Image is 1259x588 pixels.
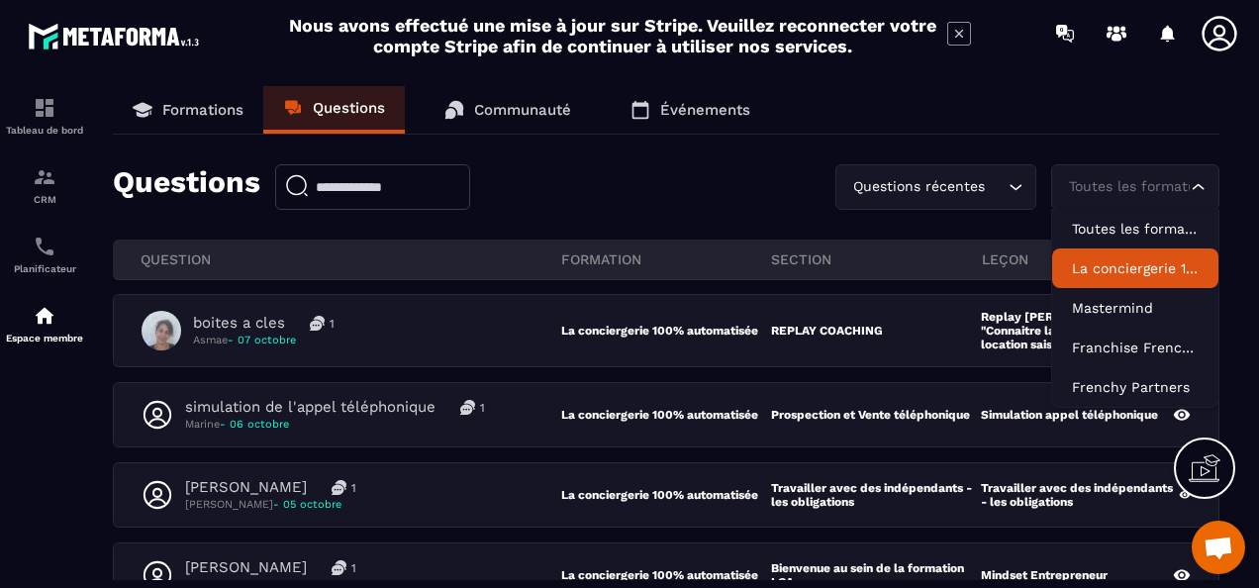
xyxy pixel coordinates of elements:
[771,481,981,509] p: Travailler avec des indépendants - les obligations
[5,289,84,358] a: automationsautomationsEspace membre
[5,150,84,220] a: formationformationCRM
[310,316,325,331] img: messages
[474,101,571,119] p: Communauté
[561,324,771,338] p: La conciergerie 100% automatisée
[185,478,307,497] p: [PERSON_NAME]
[33,304,56,328] img: automations
[185,558,307,577] p: [PERSON_NAME]
[5,81,84,150] a: formationformationTableau de bord
[1051,164,1219,210] div: Search for option
[185,398,436,417] p: simulation de l'appel téléphonique
[33,235,56,258] img: scheduler
[162,101,243,119] p: Formations
[313,99,385,117] p: Questions
[288,15,937,56] h2: Nous avons effectué une mise à jour sur Stripe. Veuillez reconnecter votre compte Stripe afin de ...
[193,314,285,333] p: boites a cles
[5,220,84,289] a: schedulerschedulerPlanificateur
[330,316,335,332] p: 1
[1072,298,1199,318] p: Mastermind
[561,250,771,268] p: FORMATION
[228,334,296,346] span: - 07 octobre
[185,417,485,432] p: Marine
[981,408,1158,422] p: Simulation appel téléphonique
[848,176,989,198] span: Questions récentes
[185,497,356,512] p: [PERSON_NAME]
[1072,219,1199,239] p: Toutes les formations
[480,400,485,416] p: 1
[989,176,1004,198] input: Search for option
[332,560,346,575] img: messages
[263,86,405,134] a: Questions
[351,560,356,576] p: 1
[351,480,356,496] p: 1
[1064,176,1187,198] input: Search for option
[660,101,750,119] p: Événements
[28,18,206,54] img: logo
[33,165,56,189] img: formation
[460,400,475,415] img: messages
[5,125,84,136] p: Tableau de bord
[220,418,289,431] span: - 06 octobre
[332,480,346,495] img: messages
[273,498,341,511] span: - 05 octobre
[835,164,1036,210] div: Search for option
[771,250,981,268] p: section
[193,333,335,347] p: Asmae
[113,86,263,134] a: Formations
[771,408,970,422] p: Prospection et Vente téléphonique
[982,250,1192,268] p: leçon
[1072,338,1199,357] p: Franchise Frenchy Homes
[561,488,771,502] p: La conciergerie 100% automatisée
[771,324,883,338] p: REPLAY COACHING
[611,86,770,134] a: Événements
[1072,258,1199,278] p: La conciergerie 100% automatisée
[981,310,1183,351] p: Replay [PERSON_NAME] "Connaitre la réglementation en location saisonnière"
[5,194,84,205] p: CRM
[425,86,591,134] a: Communauté
[141,250,561,268] p: QUESTION
[113,164,260,210] p: Questions
[5,263,84,274] p: Planificateur
[1192,521,1245,574] div: Ouvrir le chat
[1072,377,1199,397] p: Frenchy Partners
[561,408,771,422] p: La conciergerie 100% automatisée
[981,481,1179,509] p: Travailler avec des indépendants - les obligations
[5,333,84,343] p: Espace membre
[561,568,771,582] p: La conciergerie 100% automatisée
[981,568,1108,582] p: Mindset Entrepreneur
[33,96,56,120] img: formation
